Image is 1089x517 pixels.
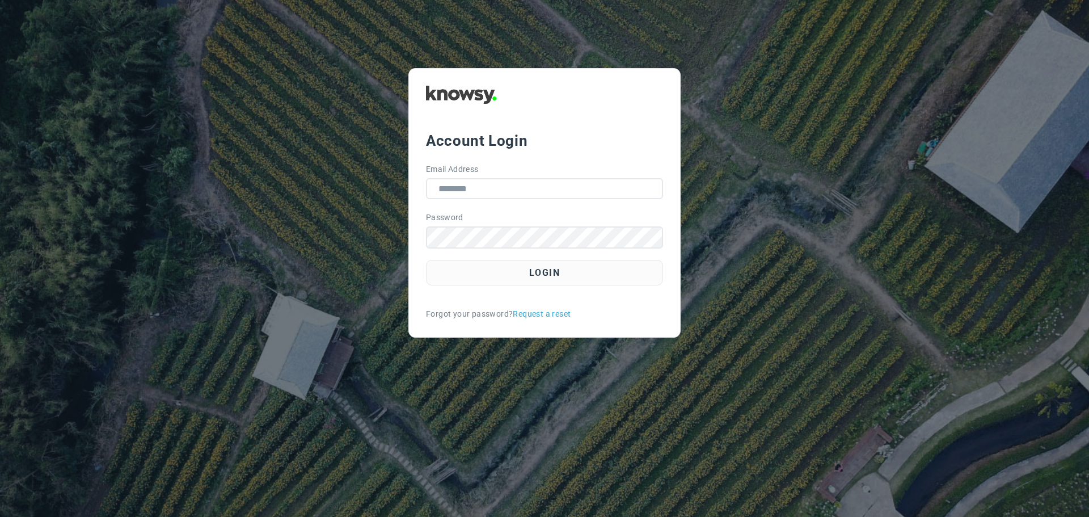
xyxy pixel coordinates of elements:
[426,212,463,224] label: Password
[426,308,663,320] div: Forgot your password?
[513,308,571,320] a: Request a reset
[426,260,663,285] button: Login
[426,163,479,175] label: Email Address
[426,131,663,151] div: Account Login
